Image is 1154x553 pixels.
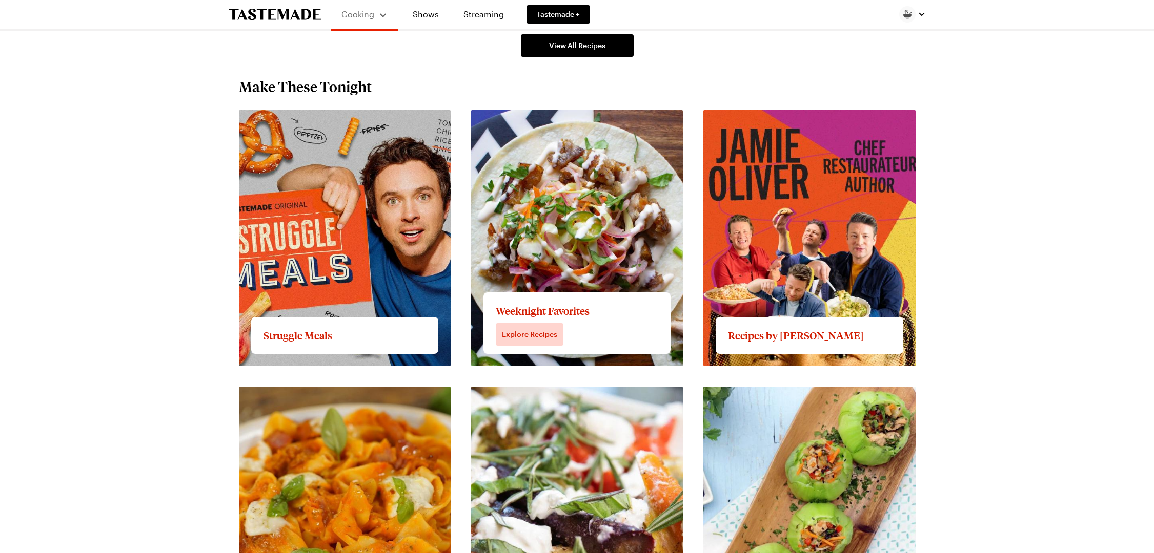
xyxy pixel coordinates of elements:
[899,6,926,23] button: Profile picture
[527,5,590,24] a: Tastemade +
[229,9,321,20] a: To Tastemade Home Page
[899,6,916,23] img: Profile picture
[341,9,374,19] span: Cooking
[537,9,580,19] span: Tastemade +
[239,111,378,121] a: View full content for Struggle Meals
[239,388,362,397] a: View full content for Pasta Picks
[471,388,643,397] a: View full content for Veggie-Forward Flavors
[239,77,372,96] h2: Make These Tonight
[341,4,388,25] button: Cooking
[703,388,834,397] a: View full content for Clean Eating
[521,34,634,57] a: View All Recipes
[471,111,631,121] a: View full content for Weeknight Favorites
[549,40,605,51] span: View All Recipes
[703,111,893,121] a: View full content for Recipes by Jamie Oliver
